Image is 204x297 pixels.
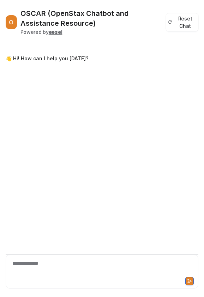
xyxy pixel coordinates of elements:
[6,15,17,29] span: O
[6,54,89,63] p: 👋 Hi! How can I help you [DATE]?
[49,29,62,35] b: eesel
[166,13,198,31] button: Reset Chat
[20,28,166,36] div: Powered by
[20,8,166,28] h2: OSCAR (OpenStax Chatbot and Assistance Resource)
